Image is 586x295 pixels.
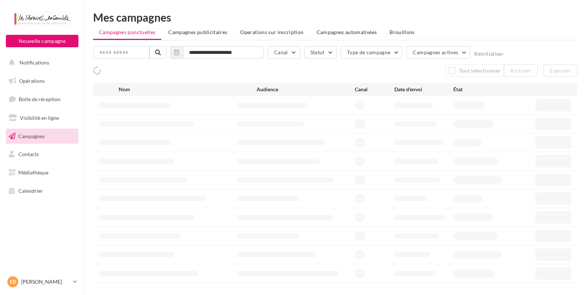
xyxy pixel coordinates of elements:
div: État [453,86,512,93]
span: Notifications [19,59,49,66]
span: Contacts [18,151,39,157]
div: Canal [355,86,394,93]
span: Operations sur inscription [240,29,303,35]
button: Canal [268,46,300,59]
button: Notifications [4,55,77,70]
span: Boîte de réception [19,96,60,102]
span: Campagnes [18,133,45,139]
span: Médiathèque [18,169,48,176]
a: Campagnes [4,129,80,144]
div: Nom [119,86,257,93]
a: EB [PERSON_NAME] [6,275,78,289]
button: Statut [304,46,337,59]
a: Calendrier [4,183,80,199]
a: Médiathèque [4,165,80,180]
button: Type de campagne [341,46,403,59]
div: Mes campagnes [93,12,577,23]
button: Exporter [543,64,577,77]
button: Nouvelle campagne [6,35,78,47]
a: Visibilité en ligne [4,110,80,126]
button: Tout sélectionner [445,64,504,77]
span: Opérations [19,78,45,84]
span: EB [10,278,16,285]
button: Campagnes actives [406,46,470,59]
span: Calendrier [18,188,43,194]
span: Brouillons [390,29,415,35]
a: Opérations [4,73,80,89]
button: Archiver [504,64,538,77]
p: [PERSON_NAME] [21,278,70,285]
span: Campagnes automatisées [317,29,377,35]
span: Campagnes publicitaires [168,29,227,35]
a: Contacts [4,147,80,162]
a: Boîte de réception [4,91,80,107]
button: Réinitialiser [474,51,504,57]
div: Date d'envoi [394,86,453,93]
div: Audience [257,86,355,93]
span: Visibilité en ligne [20,115,59,121]
span: Campagnes actives [413,49,458,55]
